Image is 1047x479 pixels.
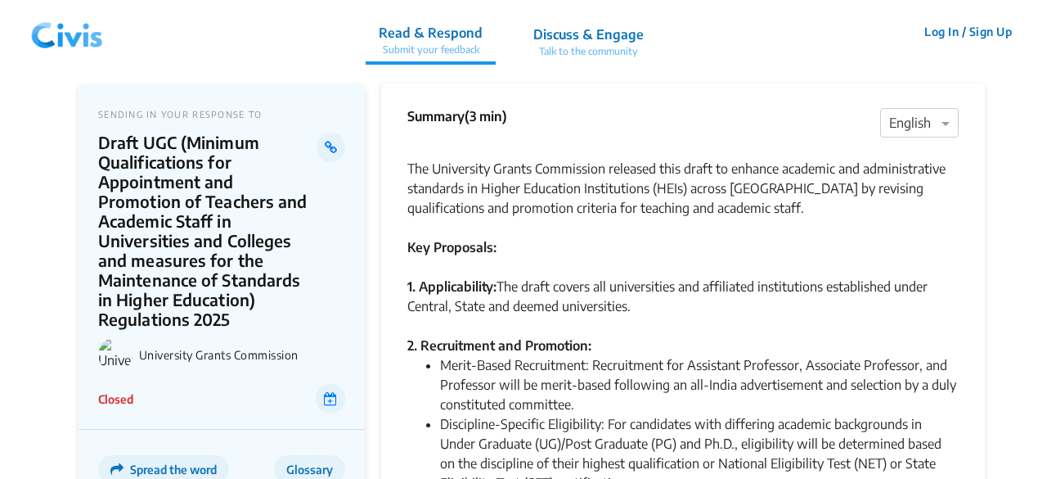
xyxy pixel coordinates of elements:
[286,463,333,477] span: Glossary
[914,19,1022,44] button: Log In / Sign Up
[440,355,959,414] li: Merit-Based Recruitment: Recruitment for Assistant Professor, Associate Professor, and Professor ...
[407,106,507,126] p: Summary
[533,25,644,44] p: Discuss & Engage
[98,337,133,372] img: University Grants Commission logo
[379,43,483,57] p: Submit your feedback
[98,133,317,329] p: Draft UGC (Minimum Qualifications for Appointment and Promotion of Teachers and Academic Staff in...
[379,23,483,43] p: Read & Respond
[407,139,959,237] div: The University Grants Commission released this draft to enhance academic and administrative stand...
[98,109,345,120] p: SENDING IN YOUR RESPONSE TO
[407,337,591,354] strong: 2. Recruitment and Promotion:
[465,108,507,124] span: (3 min)
[98,391,133,408] p: Closed
[139,348,345,362] p: University Grants Commission
[407,277,959,336] div: The draft covers all universities and affiliated institutions established under Central, State an...
[130,463,217,477] span: Spread the word
[407,239,497,255] strong: Key Proposals:
[533,44,644,59] p: Talk to the community
[407,278,497,295] strong: 1. Applicability:
[25,7,110,56] img: navlogo.png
